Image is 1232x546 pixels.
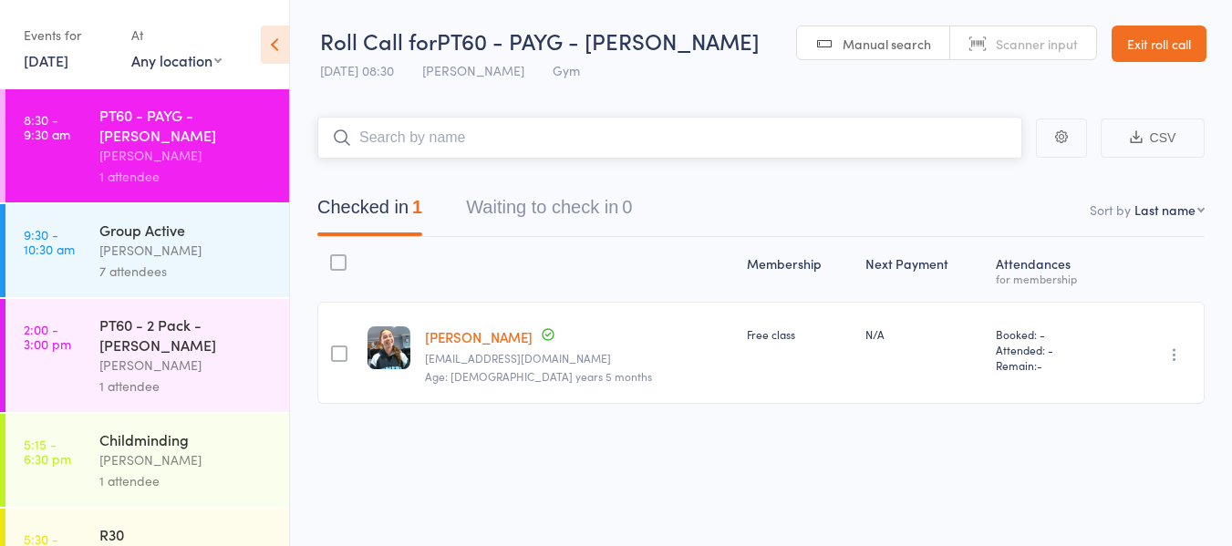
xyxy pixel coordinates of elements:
[865,326,981,342] div: N/A
[1037,357,1042,373] span: -
[1101,118,1205,158] button: CSV
[622,197,632,217] div: 0
[99,261,274,282] div: 7 attendees
[368,326,410,369] img: image1743742532.png
[5,299,289,412] a: 2:00 -3:00 pmPT60 - 2 Pack - [PERSON_NAME][PERSON_NAME]1 attendee
[320,61,394,79] span: [DATE] 08:30
[131,50,222,70] div: Any location
[24,20,113,50] div: Events for
[99,314,274,355] div: PT60 - 2 Pack - [PERSON_NAME]
[99,429,274,449] div: Childminding
[99,355,274,376] div: [PERSON_NAME]
[5,414,289,507] a: 5:15 -6:30 pmChildminding[PERSON_NAME]1 attendee
[996,35,1078,53] span: Scanner input
[99,449,274,470] div: [PERSON_NAME]
[843,35,931,53] span: Manual search
[747,326,795,342] span: Free class
[5,204,289,297] a: 9:30 -10:30 amGroup Active[PERSON_NAME]7 attendees
[99,470,274,491] div: 1 attendee
[99,376,274,397] div: 1 attendee
[99,145,274,166] div: [PERSON_NAME]
[425,368,652,384] span: Age: [DEMOGRAPHIC_DATA] years 5 months
[466,188,632,236] button: Waiting to check in0
[437,26,760,56] span: PT60 - PAYG - [PERSON_NAME]
[996,342,1109,357] span: Attended: -
[1090,201,1131,219] label: Sort by
[1134,201,1196,219] div: Last name
[99,240,274,261] div: [PERSON_NAME]
[99,220,274,240] div: Group Active
[24,437,71,466] time: 5:15 - 6:30 pm
[99,524,274,544] div: R30
[425,327,533,346] a: [PERSON_NAME]
[553,61,580,79] span: Gym
[99,166,274,187] div: 1 attendee
[989,245,1116,294] div: Atten­dances
[996,357,1109,373] span: Remain:
[320,26,437,56] span: Roll Call for
[317,188,422,236] button: Checked in1
[740,245,859,294] div: Membership
[24,322,71,351] time: 2:00 - 3:00 pm
[996,273,1109,284] div: for membership
[131,20,222,50] div: At
[858,245,989,294] div: Next Payment
[5,89,289,202] a: 8:30 -9:30 amPT60 - PAYG - [PERSON_NAME][PERSON_NAME]1 attendee
[412,197,422,217] div: 1
[425,352,732,365] small: kyandkaz@bigpond.com
[24,50,68,70] a: [DATE]
[422,61,524,79] span: [PERSON_NAME]
[24,227,75,256] time: 9:30 - 10:30 am
[99,105,274,145] div: PT60 - PAYG - [PERSON_NAME]
[1112,26,1206,62] a: Exit roll call
[24,112,70,141] time: 8:30 - 9:30 am
[317,117,1022,159] input: Search by name
[996,326,1109,342] span: Booked: -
